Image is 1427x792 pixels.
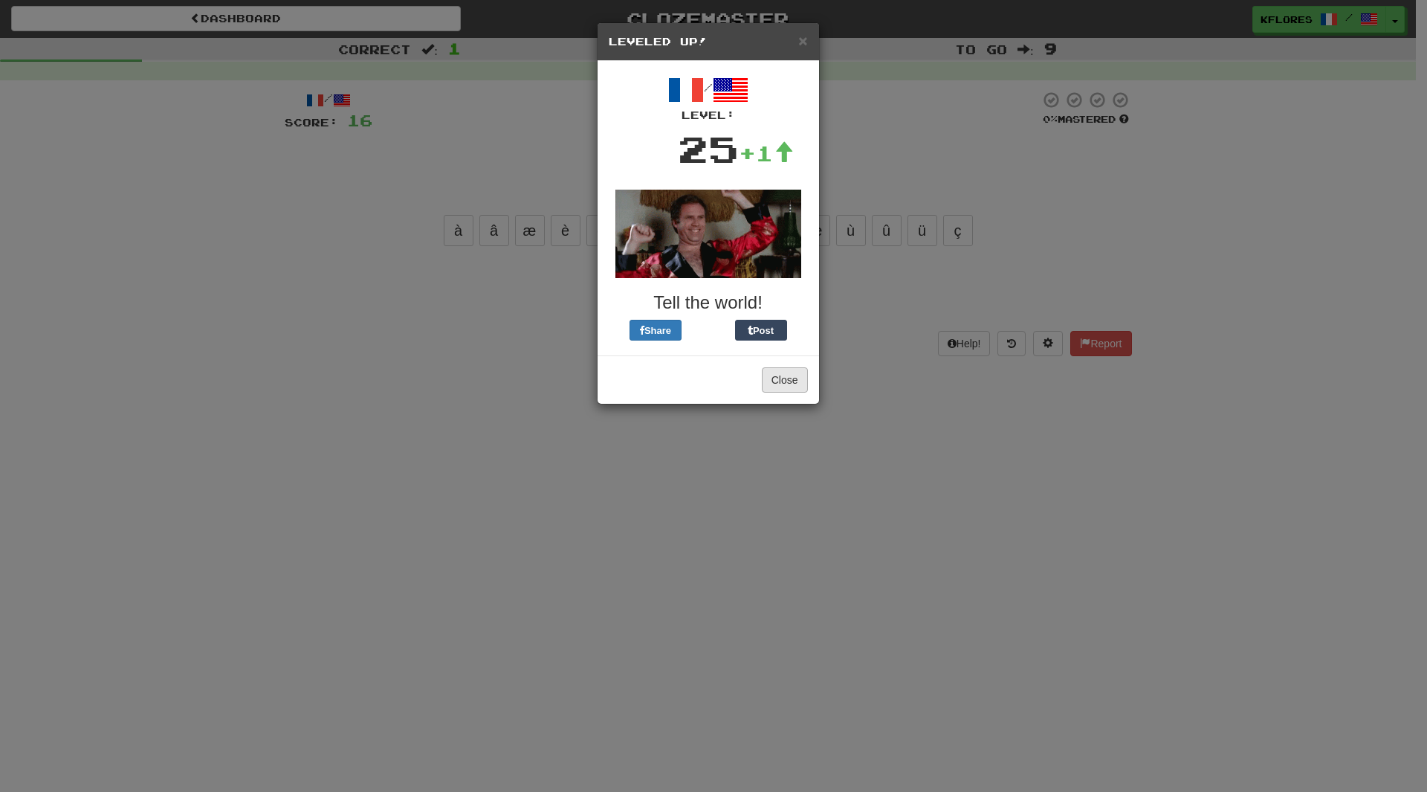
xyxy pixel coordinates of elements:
[739,138,794,168] div: +1
[609,293,808,312] h3: Tell the world!
[609,72,808,123] div: /
[798,32,807,49] span: ×
[735,320,787,341] button: Post
[609,108,808,123] div: Level:
[609,34,808,49] h5: Leveled Up!
[762,367,808,393] button: Close
[682,320,735,341] iframe: X Post Button
[630,320,682,341] button: Share
[678,123,739,175] div: 25
[615,190,801,278] img: will-ferrel-d6c07f94194e19e98823ed86c433f8fc69ac91e84bfcb09b53c9a5692911eaa6.gif
[798,33,807,48] button: Close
